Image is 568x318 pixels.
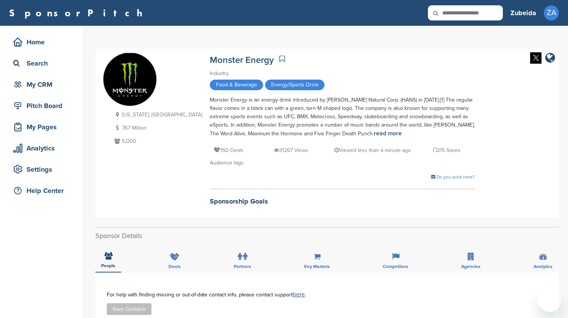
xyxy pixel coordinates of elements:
[112,123,202,133] p: 767 Million
[431,174,475,180] a: Do you work here?
[11,78,76,91] div: My CRM
[210,55,274,66] a: Monster Energy
[11,35,76,49] div: Home
[374,130,402,137] a: read more
[8,55,76,72] a: Search
[95,231,559,241] h2: Sponsor Details
[107,291,548,298] div: For help with finding missing or out-of-date contact info, please contact support .
[538,288,562,312] iframe: Button to launch messaging window
[8,139,76,157] a: Analytics
[11,141,76,155] div: Analytics
[530,52,541,64] img: Twitter white
[210,80,263,90] span: Food & Beverage
[8,76,76,93] a: My CRM
[545,52,555,65] a: company link
[8,33,76,51] a: Home
[433,146,460,155] p: 215 Saves
[11,56,76,70] div: Search
[214,146,243,155] p: 150 Deals
[112,136,202,146] p: 5,000
[210,196,475,207] h2: Sponsorship Goals
[8,118,76,136] a: My Pages
[544,5,559,20] span: ZA
[107,303,151,315] button: Save Contacts
[8,97,76,114] a: Pitch Board
[210,69,475,78] div: Industry
[210,96,475,138] div: Monster Energy is an energy drink introduced by [PERSON_NAME] Natural Corp. (HANS) in [DATE].[1] ...
[11,163,76,176] div: Settings
[304,264,330,269] span: Key Markets
[274,146,308,155] p: 31267 Views
[9,8,147,18] a: SponsorPitch
[11,184,76,197] div: Help Center
[234,264,251,269] span: Partners
[11,120,76,134] div: My Pages
[383,264,408,269] span: Competitors
[103,53,156,106] img: Sponsorpitch & Monster Energy
[510,8,536,18] h3: Zubeida
[101,263,115,268] span: People
[510,5,536,21] a: Zubeida
[265,80,325,90] span: Energy/Sports Drink
[210,159,475,167] div: Audience tags
[169,264,181,269] span: Deals
[437,174,475,180] span: Do you work here?
[293,291,305,298] a: here
[8,161,76,178] a: Settings
[11,99,76,113] div: Pitch Board
[334,146,411,155] p: Viewed less than a minute ago
[112,110,202,119] p: [US_STATE], [GEOGRAPHIC_DATA]
[534,264,552,269] span: Analytics
[8,182,76,199] a: Help Center
[461,264,481,269] span: Agencies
